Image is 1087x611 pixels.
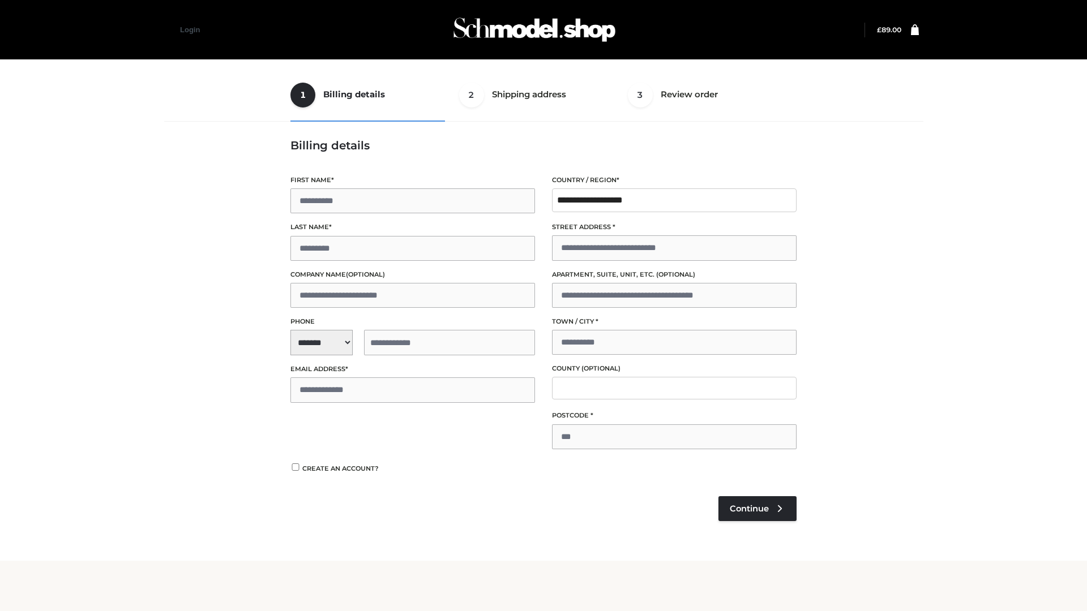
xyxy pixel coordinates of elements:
[450,7,619,52] img: Schmodel Admin 964
[552,316,797,327] label: Town / City
[730,504,769,514] span: Continue
[718,496,797,521] a: Continue
[290,269,535,280] label: Company name
[877,25,901,34] a: £89.00
[290,175,535,186] label: First name
[656,270,695,278] span: (optional)
[290,463,301,471] input: Create an account?
[302,464,379,472] span: Create an account?
[877,25,881,34] span: £
[552,222,797,233] label: Street address
[877,25,901,34] bdi: 89.00
[290,364,535,375] label: Email address
[346,270,385,278] span: (optional)
[552,175,797,186] label: Country / Region
[290,316,535,327] label: Phone
[552,269,797,280] label: Apartment, suite, unit, etc.
[290,222,535,233] label: Last name
[552,410,797,421] label: Postcode
[581,364,620,372] span: (optional)
[552,363,797,374] label: County
[180,25,200,34] a: Login
[290,139,797,152] h3: Billing details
